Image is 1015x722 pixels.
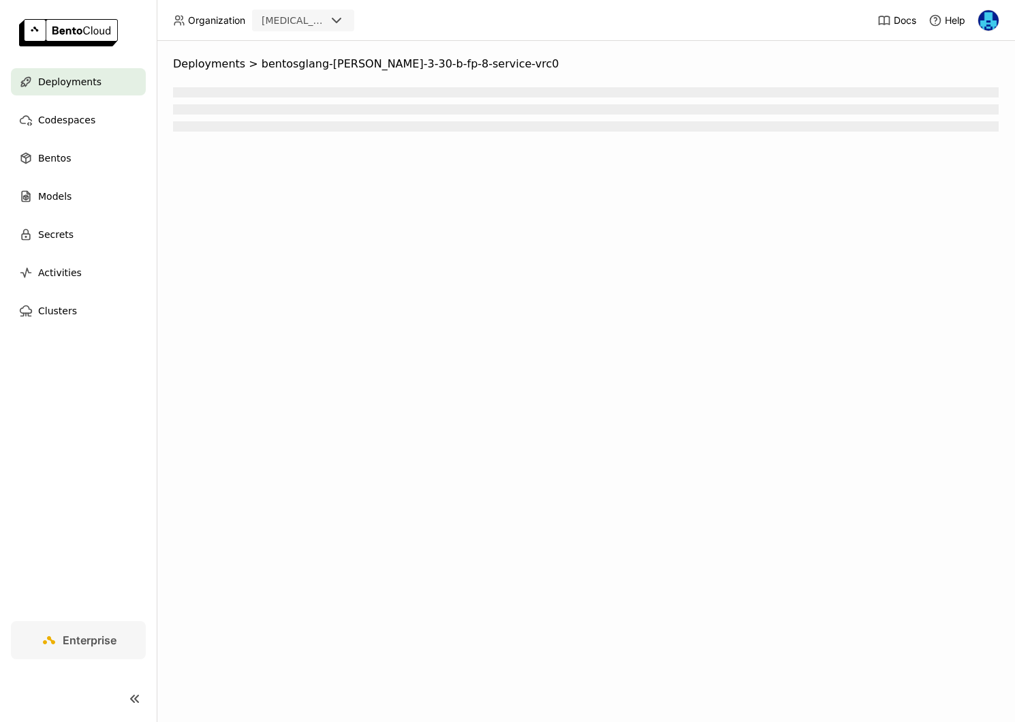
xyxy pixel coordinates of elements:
span: Bentos [38,150,71,166]
a: Deployments [11,68,146,95]
div: Help [928,14,965,27]
span: Deployments [173,57,245,71]
a: Bentos [11,145,146,172]
input: Selected revia. [327,14,328,28]
div: [MEDICAL_DATA] [262,14,326,27]
a: Models [11,183,146,210]
span: Help [945,14,965,27]
span: Docs [894,14,916,27]
a: Docs [877,14,916,27]
span: Organization [188,14,245,27]
span: Models [38,188,72,205]
span: Activities [38,265,82,281]
nav: Breadcrumbs navigation [173,57,999,71]
img: Yi Guo [978,10,999,31]
span: bentosglang-[PERSON_NAME]-3-30-b-fp-8-service-vrc0 [262,57,559,71]
img: logo [19,19,118,46]
span: > [245,57,262,71]
span: Enterprise [63,633,116,647]
a: Secrets [11,221,146,248]
a: Codespaces [11,106,146,134]
span: Deployments [38,74,101,90]
a: Activities [11,259,146,286]
span: Secrets [38,226,74,243]
span: Codespaces [38,112,95,128]
span: Clusters [38,303,77,319]
a: Enterprise [11,621,146,659]
a: Clusters [11,297,146,325]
